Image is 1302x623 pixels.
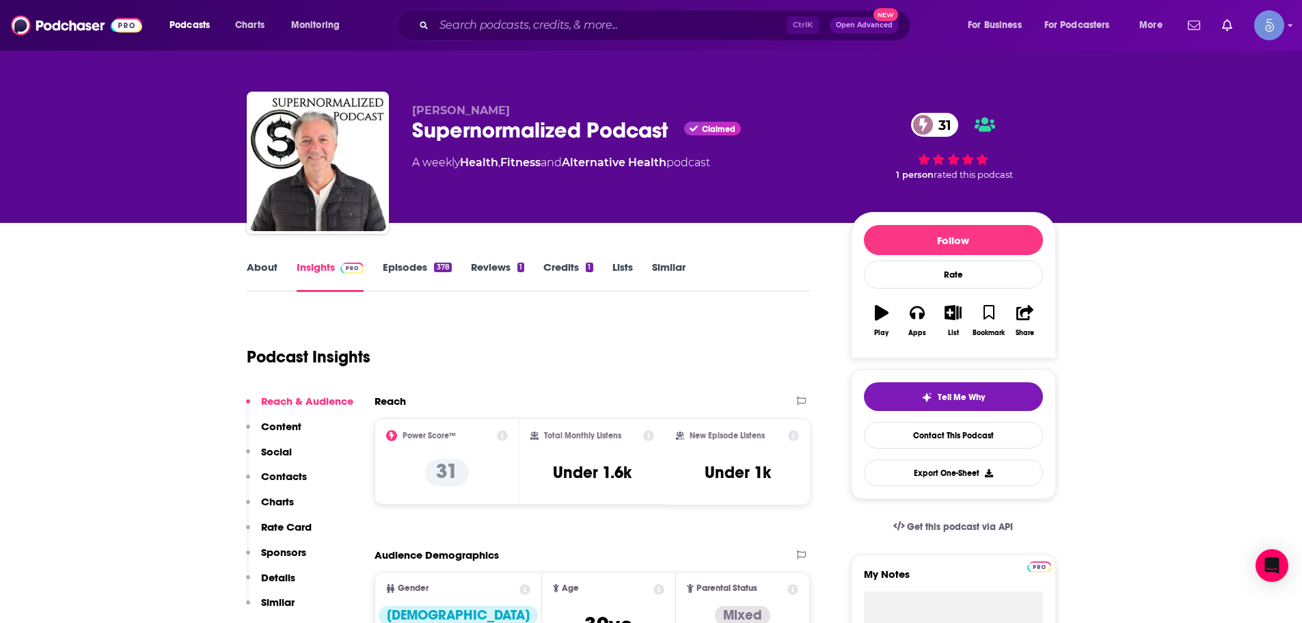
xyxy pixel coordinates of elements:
[517,263,524,272] div: 1
[864,382,1043,411] button: tell me why sparkleTell Me Why
[864,261,1043,289] div: Rate
[246,470,307,495] button: Contacts
[261,520,312,533] p: Rate Card
[11,12,142,38] img: Podchaser - Follow, Share and Rate Podcasts
[864,296,899,345] button: Play
[282,14,357,36] button: open menu
[261,571,295,584] p: Details
[246,596,295,621] button: Similar
[864,568,1043,592] label: My Notes
[340,263,364,274] img: Podchaser Pro
[925,113,958,137] span: 31
[1130,14,1180,36] button: open menu
[836,22,893,29] span: Open Advanced
[873,8,898,21] span: New
[246,520,312,546] button: Rate Card
[1139,16,1163,35] span: More
[249,94,386,231] img: Supernormalized Podcast
[544,431,621,440] h2: Total Monthly Listens
[297,261,364,292] a: InsightsPodchaser Pro
[261,445,292,458] p: Social
[864,460,1043,486] button: Export One-Sheet
[409,10,923,41] div: Search podcasts, credits, & more...
[541,156,562,169] span: and
[907,521,1013,533] span: Get this podcast via API
[375,395,406,408] h2: Reach
[652,261,686,292] a: Similar
[958,14,1039,36] button: open menu
[498,156,500,169] span: ,
[1256,549,1288,582] div: Open Intercom Messenger
[908,329,926,337] div: Apps
[1016,329,1034,337] div: Share
[543,261,593,292] a: Credits1
[261,395,353,408] p: Reach & Audience
[896,170,934,180] span: 1 person
[261,546,306,559] p: Sponsors
[434,263,451,272] div: 378
[586,263,593,272] div: 1
[500,156,541,169] a: Fitness
[696,584,757,593] span: Parental Status
[938,392,985,403] span: Tell Me Why
[1254,10,1284,40] img: User Profile
[1044,16,1110,35] span: For Podcasters
[235,16,265,35] span: Charts
[1182,14,1206,37] a: Show notifications dropdown
[1217,14,1238,37] a: Show notifications dropdown
[246,445,292,470] button: Social
[246,395,353,420] button: Reach & Audience
[968,16,1022,35] span: For Business
[1027,561,1051,572] img: Podchaser Pro
[291,16,340,35] span: Monitoring
[705,462,771,483] h3: Under 1k
[247,347,370,367] h1: Podcast Insights
[460,156,498,169] a: Health
[247,261,277,292] a: About
[246,546,306,571] button: Sponsors
[375,548,499,561] h2: Audience Demographics
[261,420,301,433] p: Content
[246,571,295,596] button: Details
[971,296,1007,345] button: Bookmark
[160,14,228,36] button: open menu
[412,104,510,117] span: [PERSON_NAME]
[787,16,819,34] span: Ctrl K
[403,431,456,440] h2: Power Score™
[226,14,273,36] a: Charts
[1007,296,1042,345] button: Share
[864,422,1043,449] a: Contact This Podcast
[246,420,301,445] button: Content
[948,329,959,337] div: List
[911,113,958,137] a: 31
[471,261,524,292] a: Reviews1
[899,296,935,345] button: Apps
[864,225,1043,255] button: Follow
[1035,14,1130,36] button: open menu
[412,155,710,171] div: A weekly podcast
[169,16,210,35] span: Podcasts
[398,584,429,593] span: Gender
[690,431,765,440] h2: New Episode Listens
[1254,10,1284,40] span: Logged in as Spiral5-G1
[882,510,1025,544] a: Get this podcast via API
[1027,559,1051,572] a: Pro website
[562,584,579,593] span: Age
[851,104,1056,189] div: 31 1 personrated this podcast
[935,296,971,345] button: List
[261,596,295,609] p: Similar
[425,459,469,486] p: 31
[921,392,932,403] img: tell me why sparkle
[1254,10,1284,40] button: Show profile menu
[702,126,735,133] span: Claimed
[973,329,1005,337] div: Bookmark
[934,170,1013,180] span: rated this podcast
[261,495,294,508] p: Charts
[553,462,632,483] h3: Under 1.6k
[246,495,294,520] button: Charts
[383,261,451,292] a: Episodes378
[830,17,899,34] button: Open AdvancedNew
[612,261,633,292] a: Lists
